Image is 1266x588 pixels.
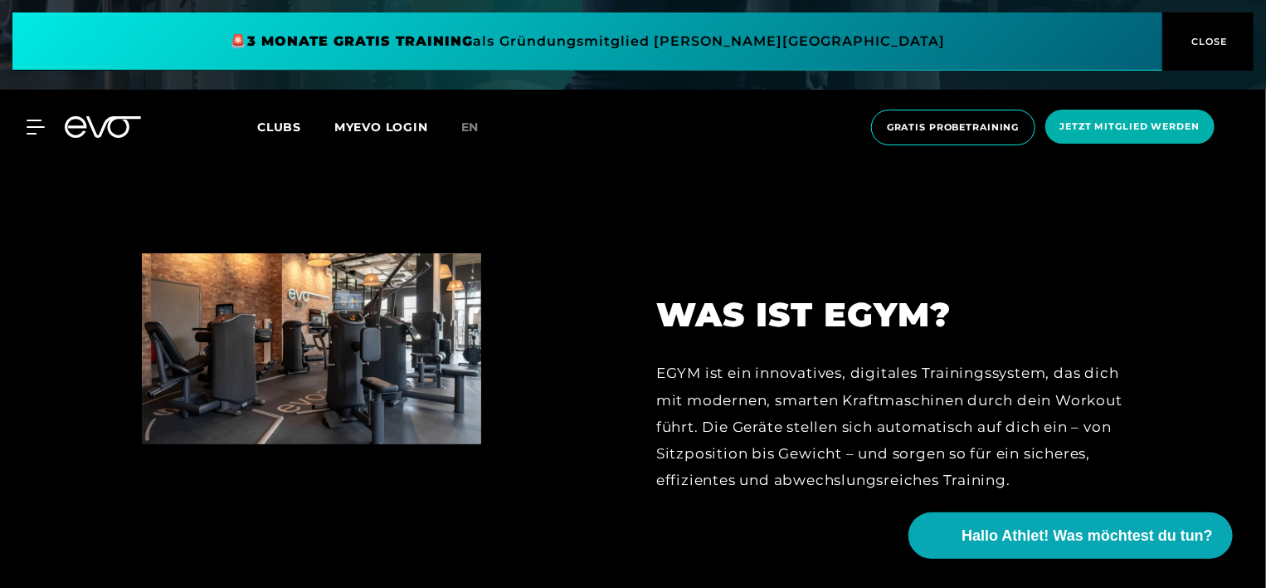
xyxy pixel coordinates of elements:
a: Gratis Probetraining [866,110,1040,145]
a: Jetzt Mitglied werden [1040,110,1220,145]
img: Was ist EGYM? [142,253,481,444]
span: Clubs [257,120,301,135]
a: MYEVO LOGIN [334,120,428,135]
span: Gratis Probetraining [887,120,1020,135]
span: en [461,120,480,135]
span: CLOSE [1188,34,1229,49]
button: CLOSE [1162,12,1254,71]
a: en [461,118,499,137]
span: Hallo Athlet! Was möchtest du tun? [962,525,1213,547]
a: Clubs [257,119,334,135]
div: EGYM ist ein innovatives, digitales Trainingssystem, das dich mit modernen, smarten Kraftmaschine... [656,360,1124,493]
h2: Was ist EGYM? [656,295,1124,335]
span: Jetzt Mitglied werden [1060,120,1200,134]
button: Hallo Athlet! Was möchtest du tun? [908,512,1233,559]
